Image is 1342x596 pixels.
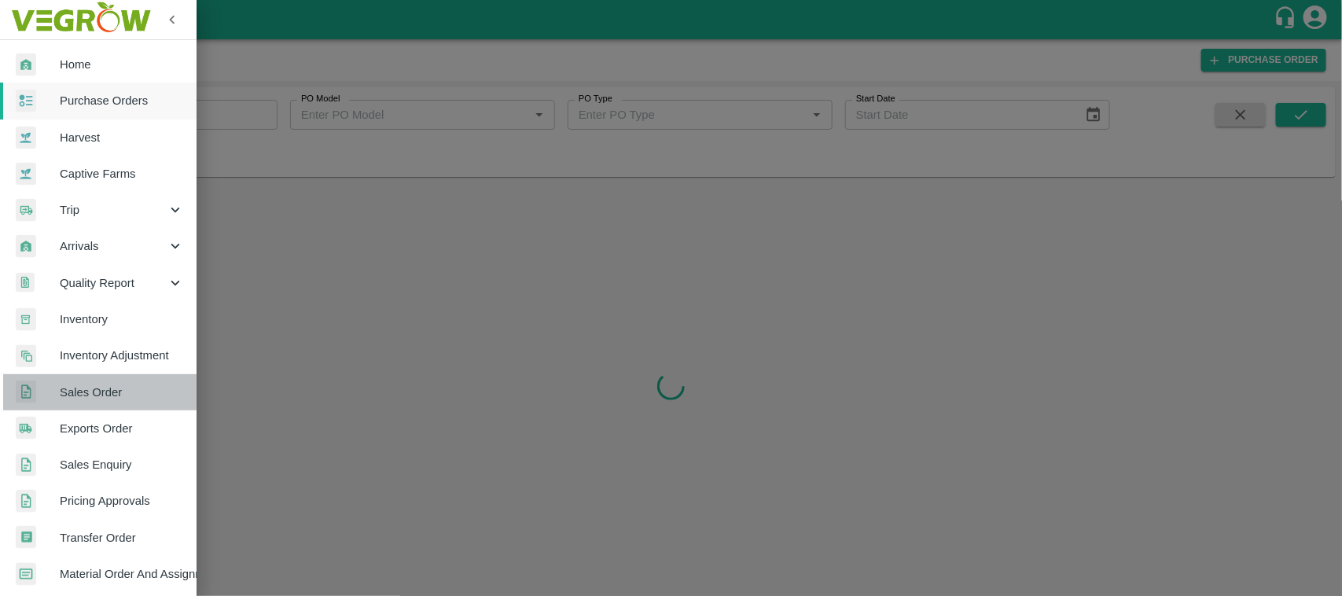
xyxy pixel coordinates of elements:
[16,162,36,186] img: harvest
[60,165,184,182] span: Captive Farms
[16,454,36,476] img: sales
[60,565,184,583] span: Material Order And Assignment
[60,529,184,546] span: Transfer Order
[16,90,36,112] img: reciept
[60,237,167,255] span: Arrivals
[16,53,36,76] img: whArrival
[60,56,184,73] span: Home
[16,273,35,292] img: qualityReport
[16,344,36,367] img: inventory
[16,381,36,403] img: sales
[16,126,36,149] img: harvest
[16,563,36,586] img: centralMaterial
[60,311,184,328] span: Inventory
[60,92,184,109] span: Purchase Orders
[60,384,184,401] span: Sales Order
[60,347,184,364] span: Inventory Adjustment
[60,129,184,146] span: Harvest
[16,308,36,331] img: whInventory
[60,456,184,473] span: Sales Enquiry
[16,526,36,549] img: whTransfer
[16,417,36,440] img: shipments
[16,490,36,513] img: sales
[16,235,36,258] img: whArrival
[16,199,36,222] img: delivery
[60,420,184,437] span: Exports Order
[60,492,184,510] span: Pricing Approvals
[60,274,167,292] span: Quality Report
[60,201,167,219] span: Trip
